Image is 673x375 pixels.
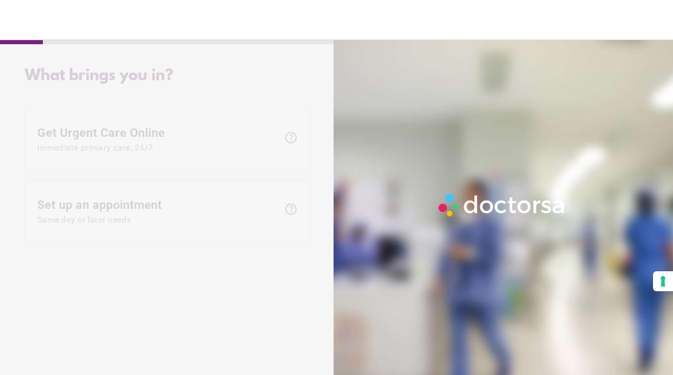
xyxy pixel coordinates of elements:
img: Logo-Doctorsa-trans-White-partial-flat.png [435,190,569,220]
span: Set up an appointment [37,198,278,224]
span: help [284,202,298,216]
div: What brings you in? [25,67,311,85]
span: help [284,130,298,144]
button: Your consent preferences for tracking technologies [653,271,673,291]
span: Immediate primary care, 24/7 [37,143,278,152]
span: Same day or later needs [37,215,278,224]
span: Get Urgent Care Online [37,126,278,152]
